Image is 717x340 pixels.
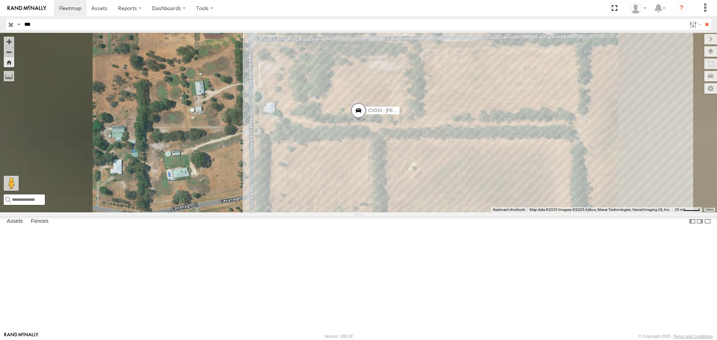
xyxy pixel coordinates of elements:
label: Hide Summary Table [704,216,711,227]
a: Terms [706,208,714,211]
label: Measure [4,71,14,81]
button: Zoom Home [4,57,14,67]
label: Dock Summary Table to the Right [696,216,704,227]
a: Visit our Website [4,333,38,340]
button: Keyboard shortcuts [493,207,525,212]
label: Map Settings [704,83,717,94]
i: ? [676,2,687,14]
div: Hayley Petersen [627,3,649,14]
div: Version: 305.02 [325,334,353,339]
a: Terms and Conditions [673,334,713,339]
button: Drag Pegman onto the map to open Street View [4,176,19,191]
div: © Copyright 2025 - [639,334,713,339]
label: Search Filter Options [686,19,702,30]
button: Map scale: 20 m per 40 pixels [673,207,702,212]
span: 20 m [675,208,683,212]
label: Fences [27,216,52,227]
label: Dock Summary Table to the Left [689,216,696,227]
button: Zoom out [4,47,14,57]
label: Assets [3,216,27,227]
label: Search Query [16,19,22,30]
button: Zoom in [4,37,14,47]
img: rand-logo.svg [7,6,46,11]
span: Map data ©2025 Imagery ©2025 Airbus, Maxar Technologies, Vexcel Imaging US, Inc. [530,208,670,212]
span: CV310 - [PERSON_NAME] [368,108,423,113]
